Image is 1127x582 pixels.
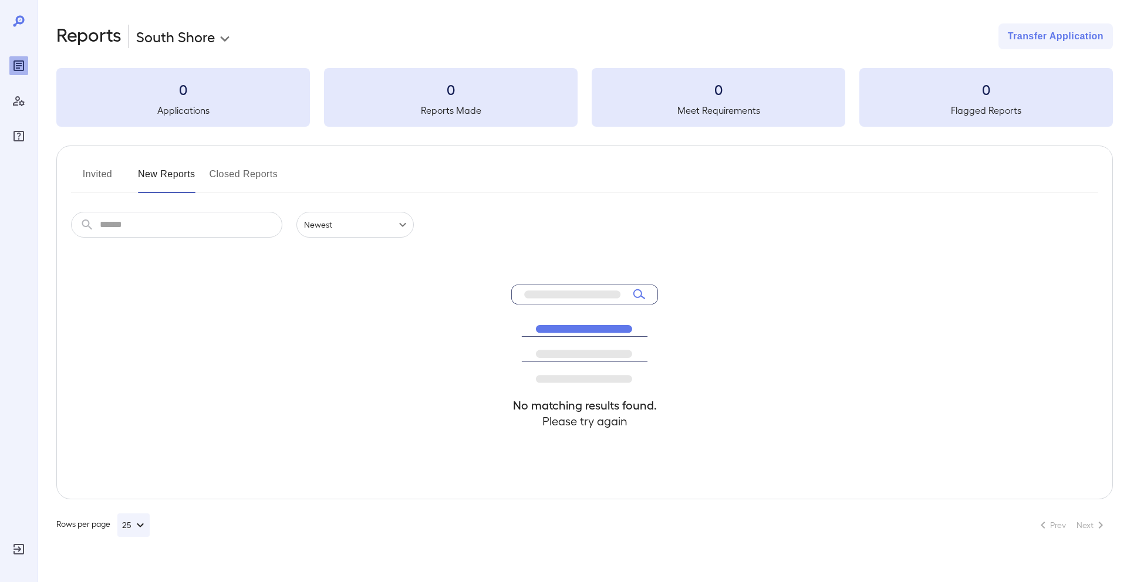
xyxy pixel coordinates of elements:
h2: Reports [56,23,122,49]
h3: 0 [592,80,845,99]
div: Manage Users [9,92,28,110]
button: Transfer Application [998,23,1113,49]
h5: Reports Made [324,103,578,117]
h5: Applications [56,103,310,117]
h3: 0 [56,80,310,99]
button: Closed Reports [210,165,278,193]
h4: No matching results found. [511,397,658,413]
div: FAQ [9,127,28,145]
h5: Flagged Reports [859,103,1113,117]
div: Reports [9,56,28,75]
button: 25 [117,513,150,537]
button: Invited [71,165,124,193]
h3: 0 [324,80,578,99]
nav: pagination navigation [1031,516,1113,534]
p: South Shore [136,27,215,46]
div: Rows per page [56,513,150,537]
h3: 0 [859,80,1113,99]
h4: Please try again [511,413,658,429]
summary: 0Applications0Reports Made0Meet Requirements0Flagged Reports [56,68,1113,127]
button: New Reports [138,165,195,193]
h5: Meet Requirements [592,103,845,117]
div: Log Out [9,540,28,559]
div: Newest [296,212,414,238]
